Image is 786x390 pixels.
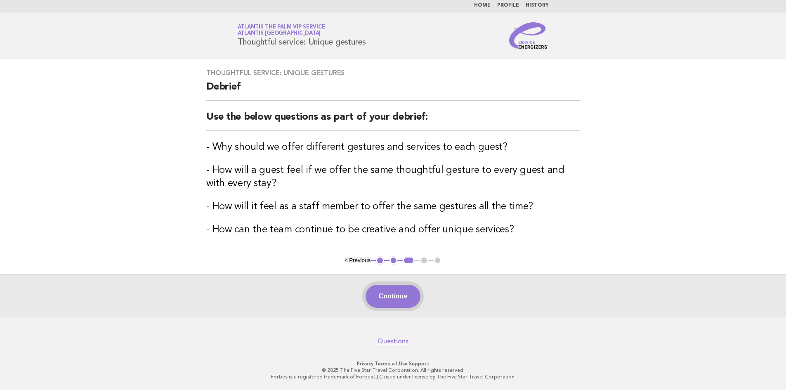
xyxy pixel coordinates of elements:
[141,373,646,380] p: Forbes is a registered trademark of Forbes LLC used under license by The Five Star Travel Corpora...
[206,164,580,190] h3: - How will a guest feel if we offer the same thoughtful gesture to every guest and with every stay?
[206,223,580,236] h3: - How can the team continue to be creative and offer unique services?
[509,22,549,49] img: Service Energizers
[238,25,366,46] h1: Thoughtful service: Unique gestures
[366,285,420,308] button: Continue
[206,80,580,101] h2: Debrief
[409,361,429,366] a: Support
[238,31,321,36] span: Atlantis [GEOGRAPHIC_DATA]
[206,69,580,77] h3: Thoughtful service: Unique gestures
[206,141,580,154] h3: - Why should we offer different gestures and services to each guest?
[357,361,373,366] a: Privacy
[526,3,549,8] a: History
[206,200,580,213] h3: - How will it feel as a staff member to offer the same gestures all the time?
[345,257,371,263] button: < Previous
[376,256,384,265] button: 1
[141,367,646,373] p: © 2025 The Five Star Travel Corporation. All rights reserved.
[403,256,415,265] button: 3
[375,361,408,366] a: Terms of Use
[378,337,408,345] a: Questions
[141,360,646,367] p: · ·
[389,256,398,265] button: 2
[238,24,325,36] a: Atlantis The Palm VIP ServiceAtlantis [GEOGRAPHIC_DATA]
[497,3,519,8] a: Profile
[206,111,580,131] h2: Use the below questions as part of your debrief:
[474,3,491,8] a: Home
